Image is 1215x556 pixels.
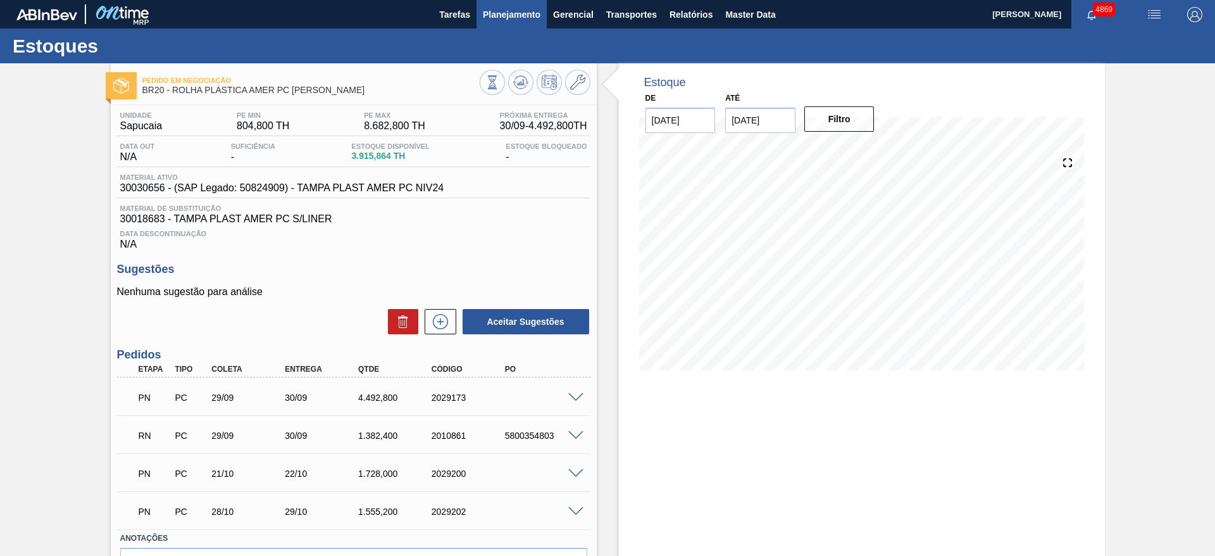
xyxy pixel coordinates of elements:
div: N/A [117,142,158,163]
div: Pedido de Compra [171,431,209,441]
span: Transportes [606,7,657,22]
span: Unidade [120,111,163,119]
div: 28/10/2025 [208,507,290,517]
div: 5800354803 [502,431,584,441]
div: 30/09/2025 [282,431,364,441]
span: 8.682,800 TH [364,120,425,132]
span: BR20 - ROLHA PLÁSTICA AMER PC SHORT [142,85,480,95]
span: Estoque Disponível [352,142,430,150]
span: Estoque Bloqueado [506,142,587,150]
span: Master Data [725,7,775,22]
img: userActions [1147,7,1162,22]
div: 1.728,000 [355,469,437,479]
button: Programar Estoque [537,70,562,95]
div: - [228,142,278,163]
span: Suficiência [231,142,275,150]
span: Sapucaia [120,120,163,132]
div: Qtde [355,365,437,374]
p: RN [139,431,170,441]
div: 2029202 [428,507,511,517]
h3: Pedidos [117,348,590,362]
button: Notificações [1071,6,1112,23]
h3: Sugestões [117,263,590,276]
span: Material ativo [120,174,444,181]
div: Pedido em Negociação [135,384,173,412]
div: Etapa [135,365,173,374]
button: Aceitar Sugestões [463,309,589,334]
input: dd/mm/yyyy [725,108,795,133]
div: Pedido de Compra [171,507,209,517]
span: Gerencial [553,7,594,22]
div: Entrega [282,365,364,374]
p: PN [139,507,170,517]
div: Código [428,365,511,374]
span: Data Descontinuação [120,230,587,237]
div: 30/09/2025 [282,393,364,403]
button: Visão Geral dos Estoques [480,70,505,95]
img: Logout [1187,7,1202,22]
span: Pedido em Negociação [142,77,480,84]
button: Atualizar Gráfico [508,70,533,95]
span: 3.915,864 TH [352,151,430,161]
div: Coleta [208,365,290,374]
button: Ir ao Master Data / Geral [565,70,590,95]
span: Planejamento [483,7,540,22]
span: Tarefas [439,7,470,22]
span: PE MAX [364,111,425,119]
div: 1.382,400 [355,431,437,441]
div: Em renegociação [135,422,173,450]
span: PE MIN [237,111,289,119]
div: 2029200 [428,469,511,479]
label: Anotações [120,529,587,548]
div: Estoque [644,76,686,89]
input: dd/mm/yyyy [645,108,716,133]
div: PO [502,365,584,374]
p: PN [139,469,170,479]
div: 22/10/2025 [282,469,364,479]
div: Nova sugestão [418,309,456,334]
div: 4.492,800 [355,393,437,403]
div: - [502,142,590,163]
div: Tipo [171,365,209,374]
span: 4869 [1093,3,1115,16]
img: Ícone [113,78,129,94]
label: Até [725,94,740,103]
div: 29/09/2025 [208,393,290,403]
img: TNhmsLtSVTkK8tSr43FrP2fwEKptu5GPRR3wAAAABJRU5ErkJggg== [16,9,77,20]
div: Pedido de Compra [171,469,209,479]
span: 30018683 - TAMPA PLAST AMER PC S/LINER [120,213,587,225]
label: De [645,94,656,103]
div: 1.555,200 [355,507,437,517]
span: Material de Substituição [120,205,587,212]
div: 21/10/2025 [208,469,290,479]
span: 804,800 TH [237,120,289,132]
span: Data out [120,142,155,150]
span: Relatórios [670,7,713,22]
p: PN [139,393,170,403]
span: 30030656 - (SAP Legado: 50824909) - TAMPA PLAST AMER PC NIV24 [120,182,444,194]
div: Pedido em Negociação [135,498,173,526]
p: Nenhuma sugestão para análise [117,286,590,298]
span: 30/09 - 4.492,800 TH [500,120,587,132]
div: 29/10/2025 [282,507,364,517]
button: Filtro [804,106,875,132]
div: Pedido em Negociação [135,460,173,488]
div: 2029173 [428,393,511,403]
div: Excluir Sugestões [382,309,418,334]
div: Aceitar Sugestões [456,308,590,336]
div: Pedido de Compra [171,393,209,403]
span: Próxima Entrega [500,111,587,119]
div: 2010861 [428,431,511,441]
div: N/A [117,225,590,250]
h1: Estoques [13,39,237,53]
div: 29/09/2025 [208,431,290,441]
